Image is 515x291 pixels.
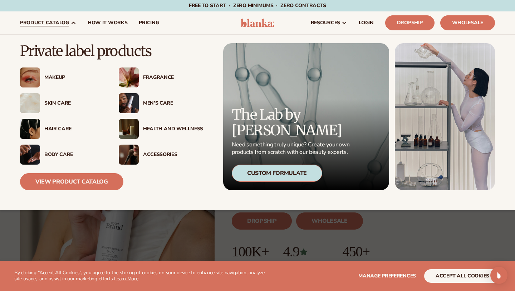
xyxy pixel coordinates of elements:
img: Male hand applying moisturizer. [20,145,40,165]
a: resources [305,11,353,34]
a: View Product Catalog [20,173,123,190]
img: logo [241,19,275,27]
div: Health And Wellness [143,126,203,132]
button: Manage preferences [358,269,416,283]
div: Makeup [44,75,104,81]
a: Learn More [114,275,138,282]
div: Fragrance [143,75,203,81]
p: The Lab by [PERSON_NAME] [232,107,352,138]
a: Male hand applying moisturizer. Body Care [20,145,104,165]
div: Body Care [44,152,104,158]
a: LOGIN [353,11,379,34]
p: Need something truly unique? Create your own products from scratch with our beauty experts. [232,141,352,156]
a: Male holding moisturizer bottle. Men’s Care [119,93,203,113]
a: How It Works [82,11,133,34]
span: How It Works [88,20,128,26]
a: Wholesale [440,15,495,30]
a: Female hair pulled back with clips. Hair Care [20,119,104,139]
a: Female with glitter eye makeup. Makeup [20,67,104,87]
p: By clicking "Accept All Cookies", you agree to the storing of cookies on your device to enhance s... [14,270,269,282]
a: Cream moisturizer swatch. Skin Care [20,93,104,113]
span: Manage preferences [358,272,416,279]
img: Female hair pulled back with clips. [20,119,40,139]
div: Accessories [143,152,203,158]
div: Custom Formulate [232,165,322,182]
span: LOGIN [359,20,374,26]
img: Cream moisturizer swatch. [20,93,40,113]
a: Pink blooming flower. Fragrance [119,67,203,87]
span: resources [311,20,340,26]
span: pricing [139,20,159,26]
a: Microscopic product formula. The Lab by [PERSON_NAME] Need something truly unique? Create your ow... [223,43,389,190]
div: Skin Care [44,100,104,106]
a: pricing [133,11,165,34]
img: Pink blooming flower. [119,67,139,87]
img: Female with makeup brush. [119,145,139,165]
a: Female with makeup brush. Accessories [119,145,203,165]
a: Candles and incense on table. Health And Wellness [119,119,203,139]
img: Female with glitter eye makeup. [20,67,40,87]
img: Male holding moisturizer bottle. [119,93,139,113]
span: Free to start · ZERO minimums · ZERO contracts [189,2,326,9]
a: Dropship [385,15,435,30]
img: Candles and incense on table. [119,119,139,139]
img: Female in lab with equipment. [395,43,495,190]
div: Men’s Care [143,100,203,106]
div: Hair Care [44,126,104,132]
span: product catalog [20,20,69,26]
button: accept all cookies [424,269,501,283]
div: Open Intercom Messenger [490,267,507,284]
p: Private label products [20,43,203,59]
a: product catalog [14,11,82,34]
